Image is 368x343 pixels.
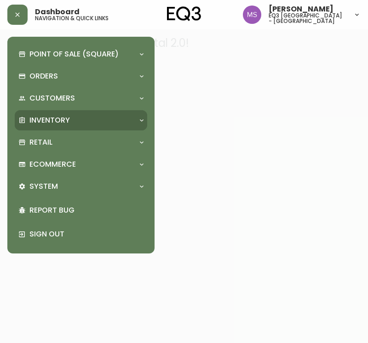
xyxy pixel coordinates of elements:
[15,132,147,152] div: Retail
[29,137,52,147] p: Retail
[15,110,147,130] div: Inventory
[29,229,144,239] p: Sign Out
[15,66,147,86] div: Orders
[29,205,144,215] p: Report Bug
[29,181,58,191] p: System
[15,222,147,246] div: Sign Out
[29,71,58,81] p: Orders
[269,13,346,24] h5: eq3 [GEOGRAPHIC_DATA] - [GEOGRAPHIC_DATA]
[15,198,147,222] div: Report Bug
[167,6,201,21] img: logo
[29,115,70,125] p: Inventory
[15,44,147,64] div: Point of Sale (Square)
[35,16,109,21] h5: navigation & quick links
[15,154,147,174] div: Ecommerce
[243,6,261,24] img: 1b6e43211f6f3cc0b0729c9049b8e7af
[29,159,76,169] p: Ecommerce
[15,176,147,197] div: System
[15,88,147,108] div: Customers
[29,93,75,103] p: Customers
[35,8,80,16] span: Dashboard
[269,6,333,13] span: [PERSON_NAME]
[29,49,119,59] p: Point of Sale (Square)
